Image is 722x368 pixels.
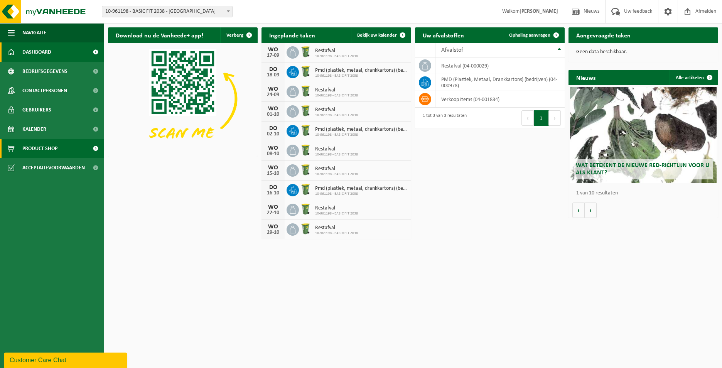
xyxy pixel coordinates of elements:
span: 10-961198 - BASIC FIT 2038 [315,113,358,118]
span: 10-961198 - BASIC FIT 2038 [315,211,358,216]
div: WO [265,204,281,210]
h2: Aangevraagde taken [568,27,638,42]
div: 17-09 [265,53,281,58]
a: Alle artikelen [670,70,717,85]
img: Download de VHEPlus App [108,43,258,155]
div: WO [265,224,281,230]
span: Pmd (plastiek, metaal, drankkartons) (bedrijven) [315,186,407,192]
img: WB-0240-HPE-GN-51 [299,143,312,157]
span: 10-961198 - BASIC FIT 2038 [315,152,358,157]
img: WB-0240-HPE-GN-51 [299,65,312,78]
img: WB-0240-HPE-GN-51 [299,104,312,117]
span: Restafval [315,87,358,93]
div: DO [265,125,281,132]
span: 10-961198 - BASIC FIT 2038 [315,74,407,78]
span: 10-961198 - BASIC FIT 2038 - BRUSSEL [102,6,233,17]
div: WO [265,165,281,171]
button: Vorige [572,203,585,218]
span: Bekijk uw kalender [357,33,397,38]
span: Pmd (plastiek, metaal, drankkartons) (bedrijven) [315,68,407,74]
span: 10-961198 - BASIC FIT 2038 [315,231,358,236]
span: Afvalstof [441,47,463,53]
div: 22-10 [265,210,281,216]
span: 10-961198 - BASIC FIT 2038 [315,54,358,59]
span: 10-961198 - BASIC FIT 2038 [315,192,407,196]
p: Geen data beschikbaar. [576,49,710,55]
h2: Nieuws [568,70,603,85]
button: Next [549,110,561,126]
a: Ophaling aanvragen [503,27,564,43]
a: Bekijk uw kalender [351,27,410,43]
img: WB-0240-HPE-GN-51 [299,84,312,98]
img: WB-0240-HPE-GN-51 [299,45,312,58]
span: Restafval [315,225,358,231]
span: Restafval [315,146,358,152]
div: 08-10 [265,151,281,157]
div: WO [265,86,281,92]
div: 24-09 [265,92,281,98]
img: WB-0240-HPE-GN-51 [299,163,312,176]
span: Restafval [315,107,358,113]
span: Verberg [226,33,243,38]
td: verkoop items (04-001834) [435,91,565,108]
button: Previous [521,110,534,126]
span: Kalender [22,120,46,139]
button: Verberg [220,27,257,43]
span: Wat betekent de nieuwe RED-richtlijn voor u als klant? [576,162,709,176]
img: WB-0240-HPE-GN-51 [299,124,312,137]
div: 02-10 [265,132,281,137]
span: Dashboard [22,42,51,62]
span: Restafval [315,48,358,54]
button: 1 [534,110,549,126]
span: 10-961198 - BASIC FIT 2038 [315,133,407,137]
p: 1 van 10 resultaten [576,191,714,196]
td: PMD (Plastiek, Metaal, Drankkartons) (bedrijven) (04-000978) [435,74,565,91]
h2: Uw afvalstoffen [415,27,472,42]
td: restafval (04-000029) [435,57,565,74]
strong: [PERSON_NAME] [520,8,558,14]
div: WO [265,47,281,53]
div: 15-10 [265,171,281,176]
img: WB-0240-HPE-GN-51 [299,222,312,235]
div: 1 tot 3 van 3 resultaten [419,110,467,127]
div: WO [265,106,281,112]
span: Ophaling aanvragen [509,33,550,38]
span: Contactpersonen [22,81,67,100]
h2: Download nu de Vanheede+ app! [108,27,211,42]
span: Product Shop [22,139,57,158]
span: Gebruikers [22,100,51,120]
iframe: chat widget [4,351,129,368]
div: 01-10 [265,112,281,117]
h2: Ingeplande taken [261,27,323,42]
span: Acceptatievoorwaarden [22,158,85,177]
div: DO [265,184,281,191]
span: Pmd (plastiek, metaal, drankkartons) (bedrijven) [315,127,407,133]
span: Bedrijfsgegevens [22,62,67,81]
span: 10-961198 - BASIC FIT 2038 - BRUSSEL [102,6,232,17]
div: 16-10 [265,191,281,196]
div: DO [265,66,281,73]
a: Wat betekent de nieuwe RED-richtlijn voor u als klant? [570,87,717,183]
span: 10-961198 - BASIC FIT 2038 [315,93,358,98]
span: 10-961198 - BASIC FIT 2038 [315,172,358,177]
div: WO [265,145,281,151]
img: WB-0240-HPE-GN-51 [299,183,312,196]
div: 18-09 [265,73,281,78]
div: 29-10 [265,230,281,235]
span: Restafval [315,166,358,172]
span: Navigatie [22,23,46,42]
button: Volgende [585,203,597,218]
span: Restafval [315,205,358,211]
img: WB-0240-HPE-GN-51 [299,203,312,216]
